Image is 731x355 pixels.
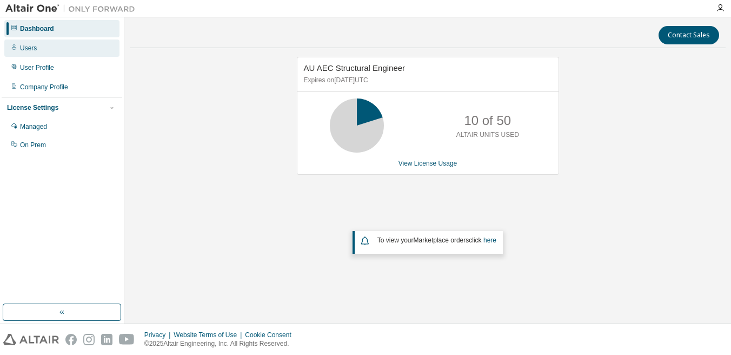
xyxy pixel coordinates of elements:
[144,339,298,349] p: © 2025 Altair Engineering, Inc. All Rights Reserved.
[144,331,174,339] div: Privacy
[245,331,297,339] div: Cookie Consent
[65,334,77,345] img: facebook.svg
[174,331,245,339] div: Website Terms of Use
[3,334,59,345] img: altair_logo.svg
[659,26,719,44] button: Contact Sales
[101,334,112,345] img: linkedin.svg
[20,44,37,52] div: Users
[119,334,135,345] img: youtube.svg
[398,160,457,167] a: View License Usage
[377,236,496,244] span: To view your click
[464,111,511,130] p: 10 of 50
[414,236,469,244] em: Marketplace orders
[456,130,519,140] p: ALTAIR UNITS USED
[5,3,141,14] img: Altair One
[483,236,496,244] a: here
[7,103,58,112] div: License Settings
[304,76,549,85] p: Expires on [DATE] UTC
[20,63,54,72] div: User Profile
[83,334,95,345] img: instagram.svg
[20,24,54,33] div: Dashboard
[304,63,406,73] span: AU AEC Structural Engineer
[20,83,68,91] div: Company Profile
[20,141,46,149] div: On Prem
[20,122,47,131] div: Managed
